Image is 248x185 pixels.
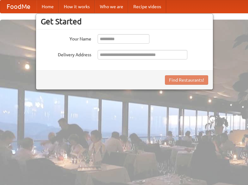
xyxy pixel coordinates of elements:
[0,0,37,13] a: FoodMe
[37,0,59,13] a: Home
[41,34,91,42] label: Your Name
[41,17,208,26] h3: Get Started
[59,0,95,13] a: How it works
[128,0,166,13] a: Recipe videos
[95,0,128,13] a: Who we are
[41,50,91,58] label: Delivery Address
[165,75,208,85] button: Find Restaurants!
